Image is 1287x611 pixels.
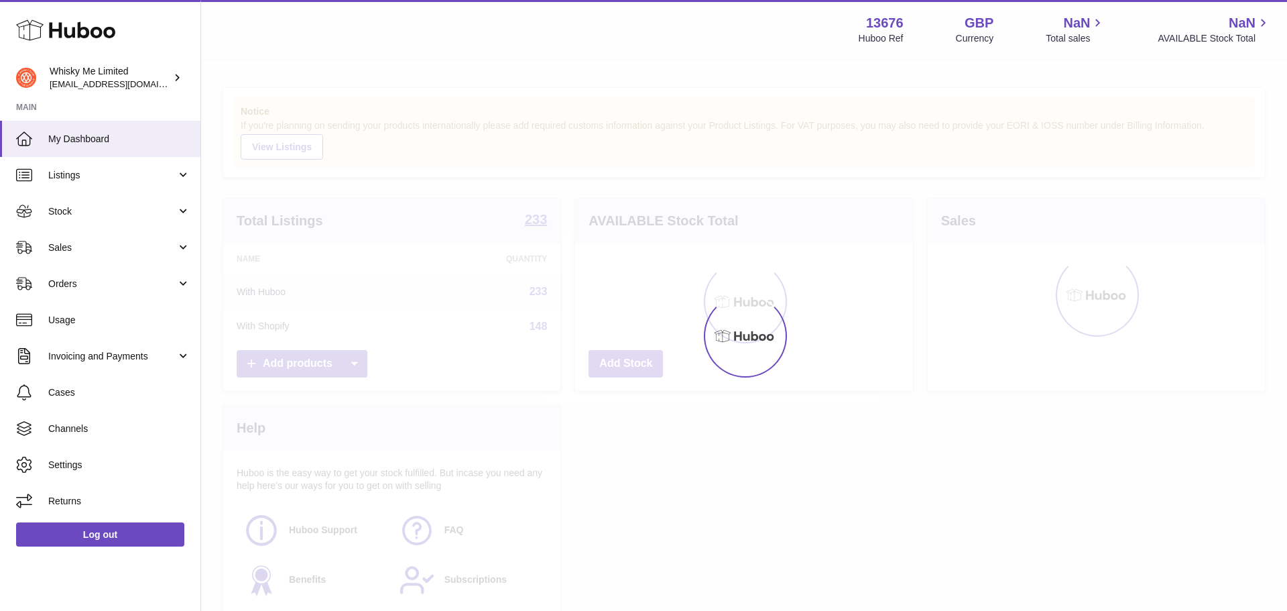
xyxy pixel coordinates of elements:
[48,350,176,363] span: Invoicing and Payments
[859,32,904,45] div: Huboo Ref
[48,169,176,182] span: Listings
[1046,32,1105,45] span: Total sales
[866,14,904,32] strong: 13676
[48,386,190,399] span: Cases
[50,65,170,91] div: Whisky Me Limited
[48,278,176,290] span: Orders
[16,522,184,547] a: Log out
[50,78,197,89] span: [EMAIL_ADDRESS][DOMAIN_NAME]
[48,495,190,508] span: Returns
[48,314,190,327] span: Usage
[1046,14,1105,45] a: NaN Total sales
[48,133,190,146] span: My Dashboard
[48,205,176,218] span: Stock
[1063,14,1090,32] span: NaN
[1229,14,1255,32] span: NaN
[48,423,190,435] span: Channels
[48,459,190,471] span: Settings
[965,14,993,32] strong: GBP
[1158,14,1271,45] a: NaN AVAILABLE Stock Total
[1158,32,1271,45] span: AVAILABLE Stock Total
[16,68,36,88] img: internalAdmin-13676@internal.huboo.com
[48,241,176,254] span: Sales
[956,32,994,45] div: Currency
